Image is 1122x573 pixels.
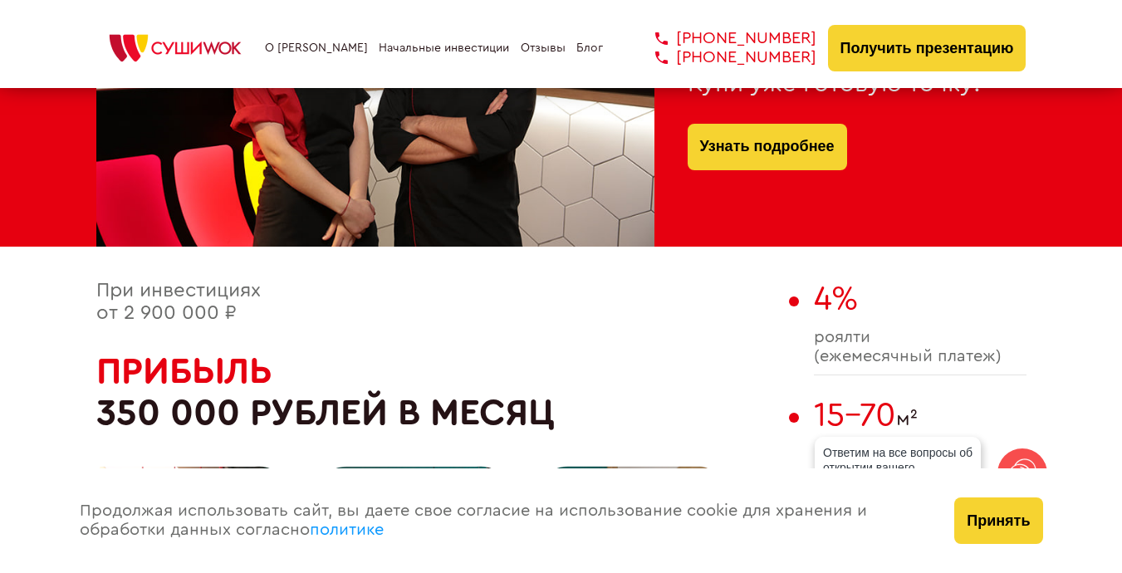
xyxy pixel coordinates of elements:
span: 15-70 [814,399,896,432]
a: Узнать подробнее [700,124,835,170]
a: Блог [576,42,603,55]
span: 4% [814,282,858,316]
span: м² [814,396,1026,434]
a: [PHONE_NUMBER] [630,29,816,48]
a: политике [310,522,384,538]
img: СУШИWOK [96,30,254,66]
a: Отзывы [521,42,566,55]
span: Прибыль [96,353,272,389]
div: Продолжая использовать сайт, вы даете свое согласие на использование cookie для хранения и обрабо... [63,468,938,573]
div: Ответим на все вопросы об открытии вашего [PERSON_NAME]! [815,437,981,498]
a: Начальные инвестиции [379,42,509,55]
button: Узнать подробнее [688,124,847,170]
span: При инвестициях от 2 900 000 ₽ [96,281,261,324]
button: Принять [954,497,1042,544]
span: размер помещения [814,444,1026,463]
h2: 350 000 рублей в месяц [96,350,781,434]
button: Получить презентацию [828,25,1026,71]
a: [PHONE_NUMBER] [630,48,816,67]
a: О [PERSON_NAME] [265,42,368,55]
span: роялти (ежемесячный платеж) [814,328,1026,366]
